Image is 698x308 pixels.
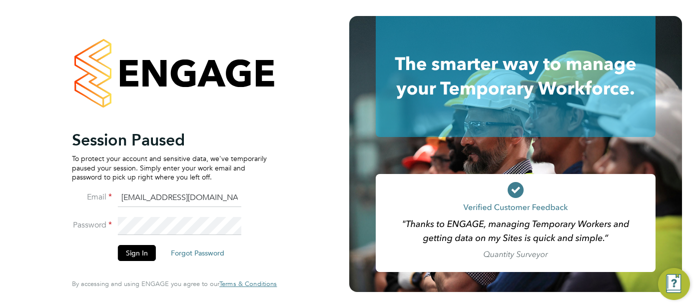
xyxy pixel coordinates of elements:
[72,192,112,202] label: Email
[163,245,232,261] button: Forgot Password
[219,279,277,288] span: Terms & Conditions
[72,279,277,288] span: By accessing and using ENGAGE you agree to our
[219,280,277,288] a: Terms & Conditions
[118,189,241,207] input: Enter your work email...
[72,130,267,150] h2: Session Paused
[72,154,267,181] p: To protect your account and sensitive data, we've temporarily paused your session. Simply enter y...
[118,245,156,261] button: Sign In
[72,220,112,230] label: Password
[658,268,690,300] button: Engage Resource Center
